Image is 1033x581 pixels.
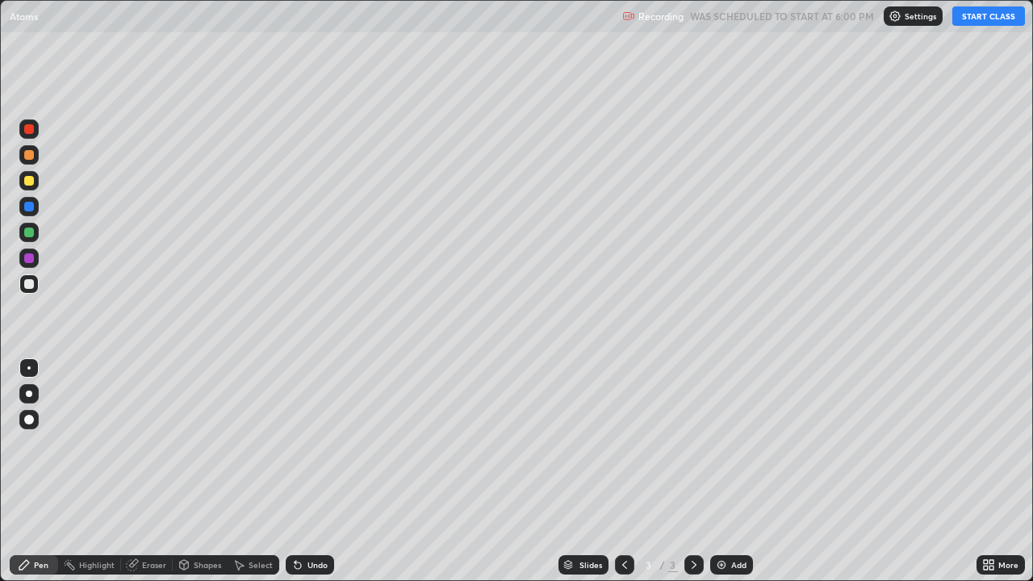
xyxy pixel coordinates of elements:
img: recording.375f2c34.svg [622,10,635,23]
div: Pen [34,561,48,569]
div: Highlight [79,561,115,569]
div: 3 [641,560,657,570]
img: class-settings-icons [889,10,901,23]
h5: WAS SCHEDULED TO START AT 6:00 PM [690,9,874,23]
p: Atoms [10,10,38,23]
div: Shapes [194,561,221,569]
div: Add [731,561,747,569]
div: / [660,560,665,570]
div: Slides [579,561,602,569]
div: Select [249,561,273,569]
button: START CLASS [952,6,1025,26]
img: add-slide-button [715,558,728,571]
div: Undo [307,561,328,569]
div: More [998,561,1018,569]
div: 3 [668,558,678,572]
div: Eraser [142,561,166,569]
p: Settings [905,12,936,20]
p: Recording [638,10,684,23]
